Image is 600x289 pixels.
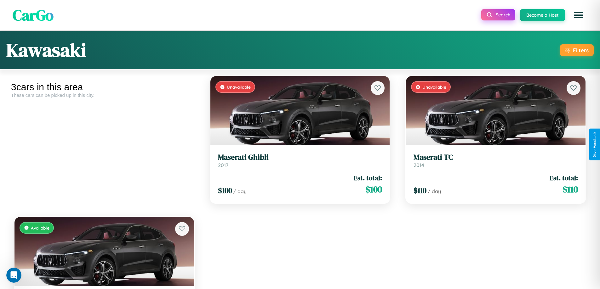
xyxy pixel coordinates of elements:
iframe: Intercom live chat [6,268,21,283]
div: Filters [573,47,589,53]
h3: Maserati TC [414,153,578,162]
span: 2017 [218,162,228,168]
span: Unavailable [227,84,251,90]
div: 3 cars in this area [11,82,197,92]
span: $ 110 [414,185,426,196]
button: Filters [560,44,594,56]
div: These cars can be picked up in this city. [11,92,197,98]
span: / day [233,188,247,194]
a: Maserati Ghibli2017 [218,153,382,168]
span: $ 110 [563,183,578,196]
span: $ 100 [218,185,232,196]
span: $ 100 [365,183,382,196]
span: Est. total: [550,173,578,182]
div: Give Feedback [592,132,597,157]
span: Unavailable [422,84,446,90]
button: Search [481,9,515,20]
span: Search [496,12,510,18]
span: CarGo [13,5,54,25]
h1: Kawasaki [6,37,86,63]
span: 2014 [414,162,424,168]
span: Available [31,225,49,231]
a: Maserati TC2014 [414,153,578,168]
span: / day [428,188,441,194]
button: Open menu [570,6,587,24]
button: Become a Host [520,9,565,21]
h3: Maserati Ghibli [218,153,382,162]
span: Est. total: [354,173,382,182]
